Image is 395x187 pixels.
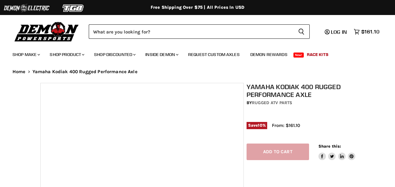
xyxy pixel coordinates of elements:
a: Shop Discounted [89,48,139,61]
h1: Yamaha Kodiak 400 Rugged Performance Axle [247,83,357,99]
button: Search [293,24,310,39]
a: Shop Make [8,48,44,61]
span: New! [293,53,304,58]
a: Request Custom Axles [183,48,244,61]
span: Save % [247,122,267,129]
span: From: $161.10 [272,123,300,128]
img: TGB Logo 2 [50,2,97,14]
a: Demon Rewards [246,48,292,61]
a: Race Kits [302,48,333,61]
aside: Share this: [318,144,356,160]
a: Inside Demon [141,48,182,61]
ul: Main menu [8,46,378,61]
div: by [247,99,357,106]
img: Demon Powersports [12,20,81,43]
input: Search [89,24,293,39]
a: Rugged ATV Parts [252,100,292,105]
span: Log in [331,29,347,35]
span: 10 [258,123,262,128]
a: Shop Product [45,48,88,61]
a: Log in [322,29,351,35]
span: Yamaha Kodiak 400 Rugged Performance Axle [32,69,137,74]
span: Share this: [318,144,341,149]
img: Demon Electric Logo 2 [3,2,50,14]
a: $161.10 [351,27,382,36]
a: Home [12,69,26,74]
form: Product [89,24,310,39]
span: $161.10 [361,29,379,35]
